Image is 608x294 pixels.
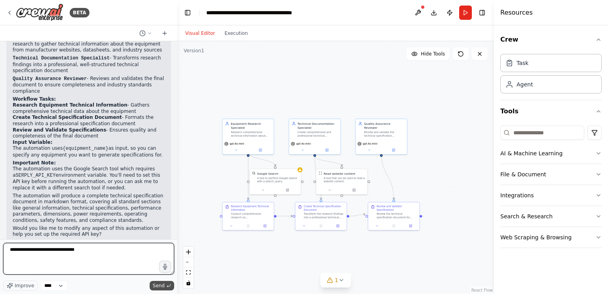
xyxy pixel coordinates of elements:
[183,257,194,267] button: zoom out
[313,157,323,199] g: Edge from a4d3d804-20c6-4b55-8e31-fd05eb2ac67c to 258578c2-cf9a-4059-9856-444da11e7027
[13,115,165,127] li: - Formats the research into a professional specification document
[313,157,344,166] g: Edge from a4d3d804-20c6-4b55-8e31-fd05eb2ac67c to c8050bb3-f7f4-4c35-99bf-3a31fd1ca80d
[16,4,63,21] img: Logo
[500,164,602,185] button: File & Document
[13,96,56,102] strong: Workflow Tasks:
[517,59,528,67] div: Task
[257,176,298,183] div: A tool to perform Google search with a search_query.
[382,147,405,153] button: Open in side panel
[304,212,344,219] div: Transform the research findings into a professional technical specification document for {equipme...
[477,7,488,18] button: Hide right sidebar
[316,168,368,195] div: ScrapeWebsiteToolRead website contentA tool that can be used to read a website content.
[13,76,165,95] p: - Reviews and validates the final document to ensure completeness and industry standards compliance
[289,118,340,155] div: Technical Documentation SpecialistCreate comprehensive and professional technical specifications ...
[231,205,271,212] div: Research Equipment Technical Information
[182,7,193,18] button: Hide left sidebar
[298,122,338,130] div: Technical Documentation Specialist
[500,206,602,227] button: Search & Research
[324,176,365,183] div: A tool that can be used to read a website content.
[158,29,171,38] button: Start a new chat
[500,8,533,17] h4: Resources
[13,166,165,191] p: The automation uses the Google Search tool which requires a environment variable. You'll need to ...
[379,153,396,200] g: Edge from 6e9cec83-765c-4f71-8491-38714cf34832 to eb59a66e-ff7a-41ac-96ef-e8badde90e3a
[180,29,220,38] button: Visual Editor
[315,147,338,153] button: Open in side panel
[13,139,53,145] strong: Input Variable:
[159,261,171,273] button: Click to speak your automation idea
[70,8,89,17] div: BETA
[246,153,277,166] g: Edge from f899f194-637f-4295-a5ef-19f0ab62b592 to 12e99255-9397-465e-a6ad-322eb2ac47d5
[15,173,55,178] code: SERPLY_API_KEY
[183,278,194,288] button: toggle interactivity
[3,281,38,291] button: Improve
[500,51,602,100] div: Crew
[363,142,378,145] span: gpt-4o-mini
[368,202,420,231] div: Review and Validate SpecificationsReview the technical specification document for {equipment_name...
[153,283,165,289] span: Send
[231,131,271,137] div: Research comprehensive technical information about {equipment_name}, including specifications, fe...
[321,273,351,288] button: 1
[13,160,56,166] strong: Important Note:
[13,193,165,224] p: The automation will produce a complete technical specification document in markdown format, cover...
[277,214,293,218] g: Edge from 3f62efa3-ec45-4f6a-b818-bc4d4653d1b7 to 258578c2-cf9a-4059-9856-444da11e7027
[298,131,338,137] div: Create comprehensive and professional technical specifications document for {equipment_name} base...
[376,205,417,212] div: Review and Validate Specifications
[421,51,445,57] span: Hide Tools
[136,29,155,38] button: Switch to previous chat
[13,225,165,238] p: Would you like me to modify any aspect of this automation or help you set up the required API key?
[517,80,533,88] div: Agent
[500,143,602,164] button: AI & Machine Learning
[500,100,602,122] button: Tools
[150,281,174,290] button: Send
[246,153,251,200] g: Edge from f899f194-637f-4295-a5ef-19f0ab62b592 to 3f62efa3-ec45-4f6a-b818-bc4d4653d1b7
[385,223,403,229] button: No output available
[342,187,366,193] button: Open in side panel
[184,48,204,54] div: Version 1
[13,34,165,53] p: - Conducts thorough research to gather technical information about the equipment from manufacture...
[249,147,272,153] button: Open in side panel
[275,187,299,193] button: Open in side panel
[15,283,34,289] span: Improve
[295,202,347,231] div: Create Technical Specification DocumentTransform the research findings into a professional techni...
[296,142,311,145] span: gpt-4o-mini
[331,223,345,229] button: Open in side panel
[319,172,322,175] img: ScrapeWebsiteTool
[324,172,355,176] div: Read website content
[206,9,295,17] nav: breadcrumb
[13,102,127,108] strong: Research Equipment Technical Information
[312,223,330,229] button: No output available
[350,212,366,218] g: Edge from 258578c2-cf9a-4059-9856-444da11e7027 to eb59a66e-ff7a-41ac-96ef-e8badde90e3a
[222,118,274,155] div: Equipment Research SpecialistResearch comprehensive technical information about {equipment_name},...
[63,146,108,151] code: {equipment_name}
[183,267,194,278] button: fit view
[335,276,338,284] span: 1
[13,239,165,245] div: 12:58 PM
[364,131,405,137] div: Review and validate the technical specification document for {equipment_name}, ensuring completen...
[13,145,165,158] p: The automation uses as input, so you can specify any equipment you want to generate specification...
[376,212,417,219] div: Review the technical specification document for {equipment_name} to ensure completeness, accuracy...
[13,55,110,61] code: Technical Documentation Specialist
[220,29,253,38] button: Execution
[249,168,301,195] div: SerplyWebSearchToolGoogle SearchA tool to perform Google search with a search_query.
[222,202,274,231] div: Research Equipment Technical InformationConduct comprehensive research on {equipment_name} to gat...
[239,223,257,229] button: No output available
[355,118,407,155] div: Quality Assurance ReviewerReview and validate the technical specification document for {equipment...
[13,127,106,133] strong: Review and Validate Specifications
[13,76,87,82] code: Quality Assurance Reviewer
[183,247,194,257] button: zoom in
[231,212,271,219] div: Conduct comprehensive research on {equipment_name} to gather detailed technical information. Focu...
[304,205,344,212] div: Create Technical Specification Document
[257,172,279,176] div: Google Search
[500,29,602,51] button: Crew
[403,223,418,229] button: Open in side panel
[364,122,405,130] div: Quality Assurance Reviewer
[183,247,194,288] div: React Flow controls
[13,55,165,74] p: - Transforms research findings into a professional, well-structured technical specification document
[500,185,602,206] button: Integrations
[252,172,255,175] img: SerplyWebSearchTool
[13,115,122,120] strong: Create Technical Specification Document
[13,127,165,139] li: - Ensures quality and completeness of the final document
[407,48,450,60] button: Hide Tools
[500,122,602,254] div: Tools
[500,227,602,248] button: Web Scraping & Browsing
